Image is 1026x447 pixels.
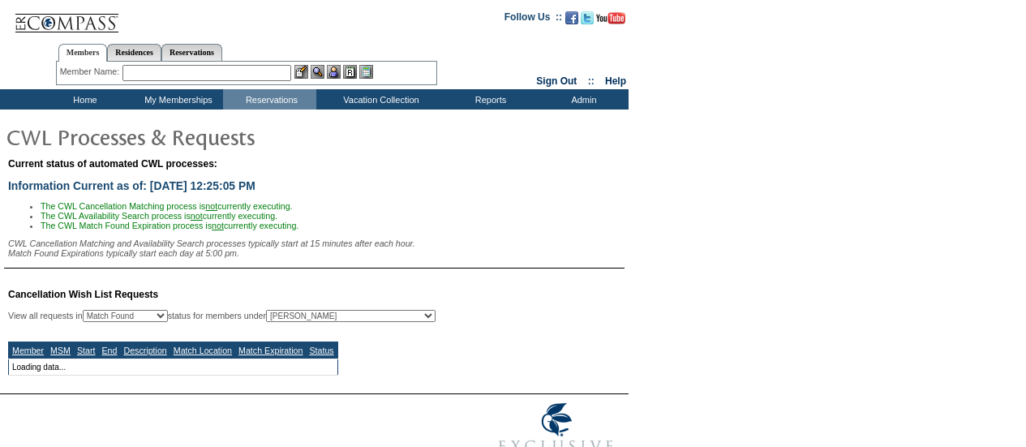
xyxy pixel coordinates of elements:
[12,346,44,355] a: Member
[161,44,222,61] a: Reservations
[8,239,625,258] div: CWL Cancellation Matching and Availability Search processes typically start at 15 minutes after e...
[359,65,373,79] img: b_calculator.gif
[588,75,595,87] span: ::
[191,211,203,221] u: not
[581,11,594,24] img: Follow us on Twitter
[316,89,442,110] td: Vacation Collection
[58,44,108,62] a: Members
[311,65,324,79] img: View
[174,346,232,355] a: Match Location
[309,346,333,355] a: Status
[536,75,577,87] a: Sign Out
[223,89,316,110] td: Reservations
[77,346,96,355] a: Start
[130,89,223,110] td: My Memberships
[605,75,626,87] a: Help
[327,65,341,79] img: Impersonate
[504,10,562,29] td: Follow Us ::
[101,346,117,355] a: End
[8,289,158,300] span: Cancellation Wish List Requests
[41,201,293,211] span: The CWL Cancellation Matching process is currently executing.
[41,211,277,221] span: The CWL Availability Search process is currently executing.
[8,179,255,192] span: Information Current as of: [DATE] 12:25:05 PM
[565,16,578,26] a: Become our fan on Facebook
[238,346,303,355] a: Match Expiration
[596,12,625,24] img: Subscribe to our YouTube Channel
[8,310,436,322] div: View all requests in status for members under
[442,89,535,110] td: Reports
[205,201,217,211] u: not
[9,359,338,376] td: Loading data...
[50,346,71,355] a: MSM
[41,221,298,230] span: The CWL Match Found Expiration process is currently executing.
[123,346,166,355] a: Description
[212,221,224,230] u: not
[60,65,122,79] div: Member Name:
[535,89,629,110] td: Admin
[107,44,161,61] a: Residences
[36,89,130,110] td: Home
[565,11,578,24] img: Become our fan on Facebook
[343,65,357,79] img: Reservations
[294,65,308,79] img: b_edit.gif
[596,16,625,26] a: Subscribe to our YouTube Channel
[8,158,217,170] span: Current status of automated CWL processes:
[581,16,594,26] a: Follow us on Twitter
